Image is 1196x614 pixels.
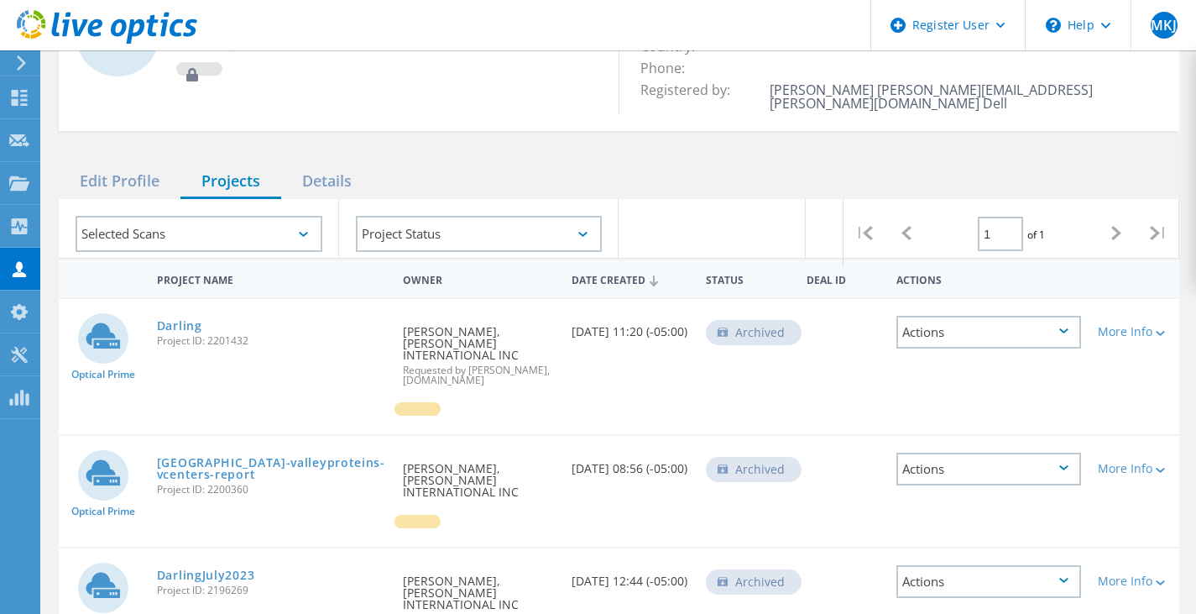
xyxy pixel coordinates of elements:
div: Projects [180,165,281,199]
div: Selected Scans [76,216,322,252]
span: Project ID: 2201432 [157,336,387,346]
a: Live Optics Dashboard [17,35,197,47]
div: [DATE] 08:56 (-05:00) [563,436,697,491]
div: Actions [888,263,1089,294]
div: More Info [1098,326,1171,338]
span: Project ID: 2200360 [157,485,387,495]
svg: \n [1046,18,1061,33]
div: Archived [706,457,802,482]
div: Archived [706,320,802,345]
div: Actions [896,565,1081,598]
div: | [843,199,885,267]
div: [PERSON_NAME], [PERSON_NAME] INTERNATIONAL INC [394,436,562,515]
div: Date Created [563,263,697,295]
div: Edit Profile [59,165,180,199]
div: Status [697,263,798,294]
div: [DATE] 12:44 (-05:00) [563,548,697,604]
div: Owner [394,263,562,294]
span: Project ID: 2196269 [157,585,387,596]
div: More Info [1098,575,1171,587]
div: Project Status [356,216,603,252]
span: MKJ [1151,18,1176,32]
span: Phone: [640,59,702,77]
div: Actions [896,316,1081,349]
div: | [1137,199,1179,267]
td: [PERSON_NAME] [PERSON_NAME][EMAIL_ADDRESS][PERSON_NAME][DOMAIN_NAME] Dell [765,79,1162,114]
a: Darling [157,320,202,332]
div: [DATE] 11:20 (-05:00) [563,299,697,354]
span: Optical Prime [71,506,135,517]
span: Registered by: [640,81,747,99]
div: More Info [1098,463,1171,475]
div: Archived [706,569,802,595]
span: Optical Prime [71,370,135,380]
div: Actions [896,453,1081,485]
div: [PERSON_NAME], [PERSON_NAME] INTERNATIONAL INC [394,299,562,402]
span: Requested by [PERSON_NAME], [DOMAIN_NAME] [403,365,554,386]
div: Project Name [149,263,395,294]
div: Deal Id [798,263,888,294]
a: DarlingJuly2023 [157,569,255,581]
a: [GEOGRAPHIC_DATA]-valleyproteins-vcenters-report [157,457,387,480]
span: of 1 [1027,228,1045,242]
div: Details [281,165,373,199]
